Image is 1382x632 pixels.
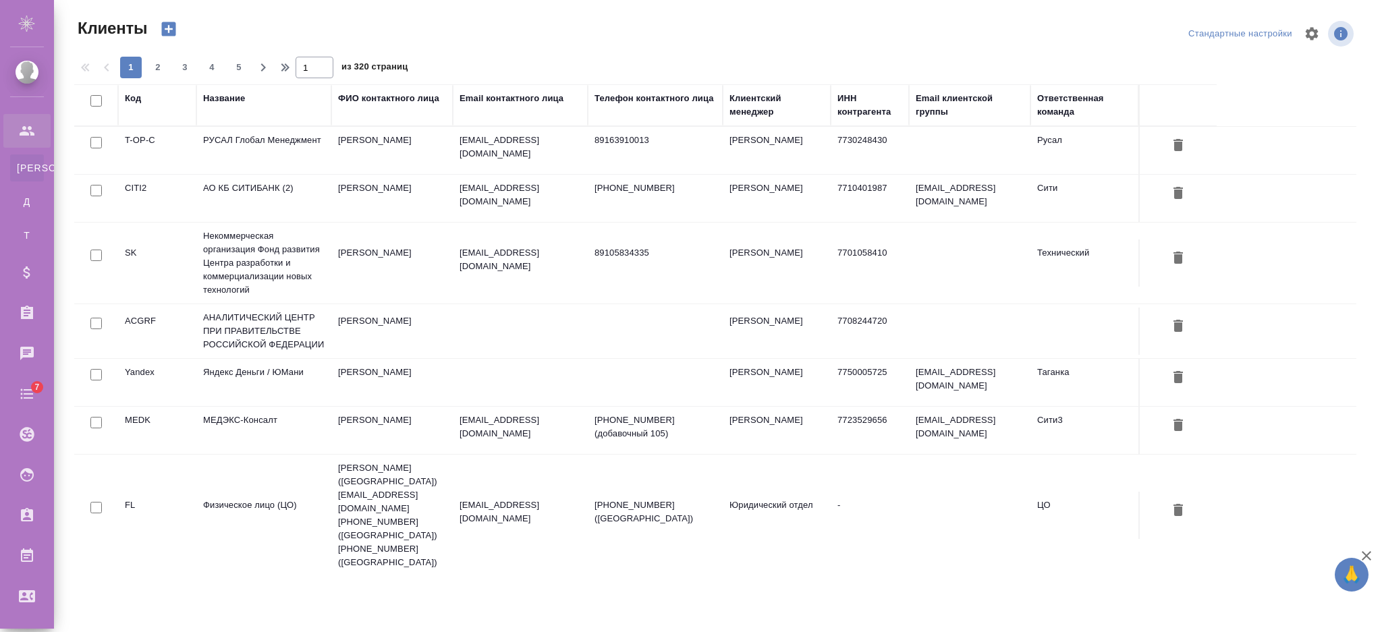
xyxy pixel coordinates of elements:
[125,92,141,105] div: Код
[1030,407,1138,454] td: Сити3
[331,175,453,222] td: [PERSON_NAME]
[228,61,250,74] span: 5
[831,308,909,355] td: 7708244720
[1030,492,1138,539] td: ЦО
[341,59,408,78] span: из 320 страниц
[831,239,909,287] td: 7701058410
[331,359,453,406] td: [PERSON_NAME]
[196,359,331,406] td: Яндекс Деньги / ЮМани
[196,492,331,539] td: Физическое лицо (ЦО)
[1030,175,1138,222] td: Сити
[17,229,37,242] span: Т
[1037,92,1132,119] div: Ответственная команда
[595,92,714,105] div: Телефон контактного лица
[831,175,909,222] td: 7710401987
[460,498,581,525] p: [EMAIL_ADDRESS][DOMAIN_NAME]
[831,127,909,174] td: 7730248430
[723,175,831,222] td: [PERSON_NAME]
[153,18,185,40] button: Создать
[74,18,147,39] span: Клиенты
[338,92,439,105] div: ФИО контактного лица
[595,181,716,195] p: [PHONE_NUMBER]
[723,127,831,174] td: [PERSON_NAME]
[723,492,831,539] td: Юридический отдел
[331,239,453,287] td: [PERSON_NAME]
[595,498,716,525] p: [PHONE_NUMBER] ([GEOGRAPHIC_DATA])
[26,380,47,394] span: 7
[837,92,902,119] div: ИНН контрагента
[595,413,716,440] p: [PHONE_NUMBER] (добавочный 105)
[831,407,909,454] td: 7723529656
[1335,558,1369,592] button: 🙏
[1185,24,1296,45] div: split button
[729,92,824,119] div: Клиентский менеджер
[118,239,196,287] td: SK
[1030,239,1138,287] td: Технический
[118,359,196,406] td: Yandex
[595,246,716,260] p: 89105834335
[17,195,37,208] span: Д
[1167,246,1190,271] button: Удалить
[723,359,831,406] td: [PERSON_NAME]
[203,92,245,105] div: Название
[118,127,196,174] td: T-OP-C
[909,359,1030,406] td: [EMAIL_ADDRESS][DOMAIN_NAME]
[196,175,331,222] td: АО КБ СИТИБАНК (2)
[460,181,581,208] p: [EMAIL_ADDRESS][DOMAIN_NAME]
[1167,413,1190,438] button: Удалить
[831,359,909,406] td: 7750005725
[174,61,196,74] span: 3
[147,61,169,74] span: 2
[1167,314,1190,339] button: Удалить
[1328,21,1356,47] span: Посмотреть информацию
[1030,359,1138,406] td: Таганка
[201,57,223,78] button: 4
[909,175,1030,222] td: [EMAIL_ADDRESS][DOMAIN_NAME]
[1030,127,1138,174] td: Русал
[331,308,453,355] td: [PERSON_NAME]
[831,492,909,539] td: -
[196,127,331,174] td: РУСАЛ Глобал Менеджмент
[201,61,223,74] span: 4
[196,407,331,454] td: МЕДЭКС-Консалт
[196,223,331,304] td: Некоммерческая организация Фонд развития Центра разработки и коммерциализации новых технологий
[595,134,716,147] p: 89163910013
[909,407,1030,454] td: [EMAIL_ADDRESS][DOMAIN_NAME]
[10,222,44,249] a: Т
[331,407,453,454] td: [PERSON_NAME]
[17,161,37,175] span: [PERSON_NAME]
[3,377,51,411] a: 7
[1167,181,1190,206] button: Удалить
[10,188,44,215] a: Д
[196,304,331,358] td: АНАЛИТИЧЕСКИЙ ЦЕНТР ПРИ ПРАВИТЕЛЬСТВЕ РОССИЙСКОЙ ФЕДЕРАЦИИ
[1340,561,1363,589] span: 🙏
[10,154,44,181] a: [PERSON_NAME]
[1296,18,1328,50] span: Настроить таблицу
[331,127,453,174] td: [PERSON_NAME]
[460,246,581,273] p: [EMAIL_ADDRESS][DOMAIN_NAME]
[723,407,831,454] td: [PERSON_NAME]
[174,57,196,78] button: 3
[1167,134,1190,159] button: Удалить
[118,492,196,539] td: FL
[118,407,196,454] td: MEDK
[460,92,563,105] div: Email контактного лица
[118,175,196,222] td: CITI2
[118,308,196,355] td: ACGRF
[723,239,831,287] td: [PERSON_NAME]
[916,92,1024,119] div: Email клиентской группы
[723,308,831,355] td: [PERSON_NAME]
[147,57,169,78] button: 2
[228,57,250,78] button: 5
[1167,366,1190,391] button: Удалить
[1167,498,1190,523] button: Удалить
[331,455,453,576] td: [PERSON_NAME] ([GEOGRAPHIC_DATA]) [EMAIL_ADDRESS][DOMAIN_NAME] [PHONE_NUMBER] ([GEOGRAPHIC_DATA])...
[460,134,581,161] p: [EMAIL_ADDRESS][DOMAIN_NAME]
[460,413,581,440] p: [EMAIL_ADDRESS][DOMAIN_NAME]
